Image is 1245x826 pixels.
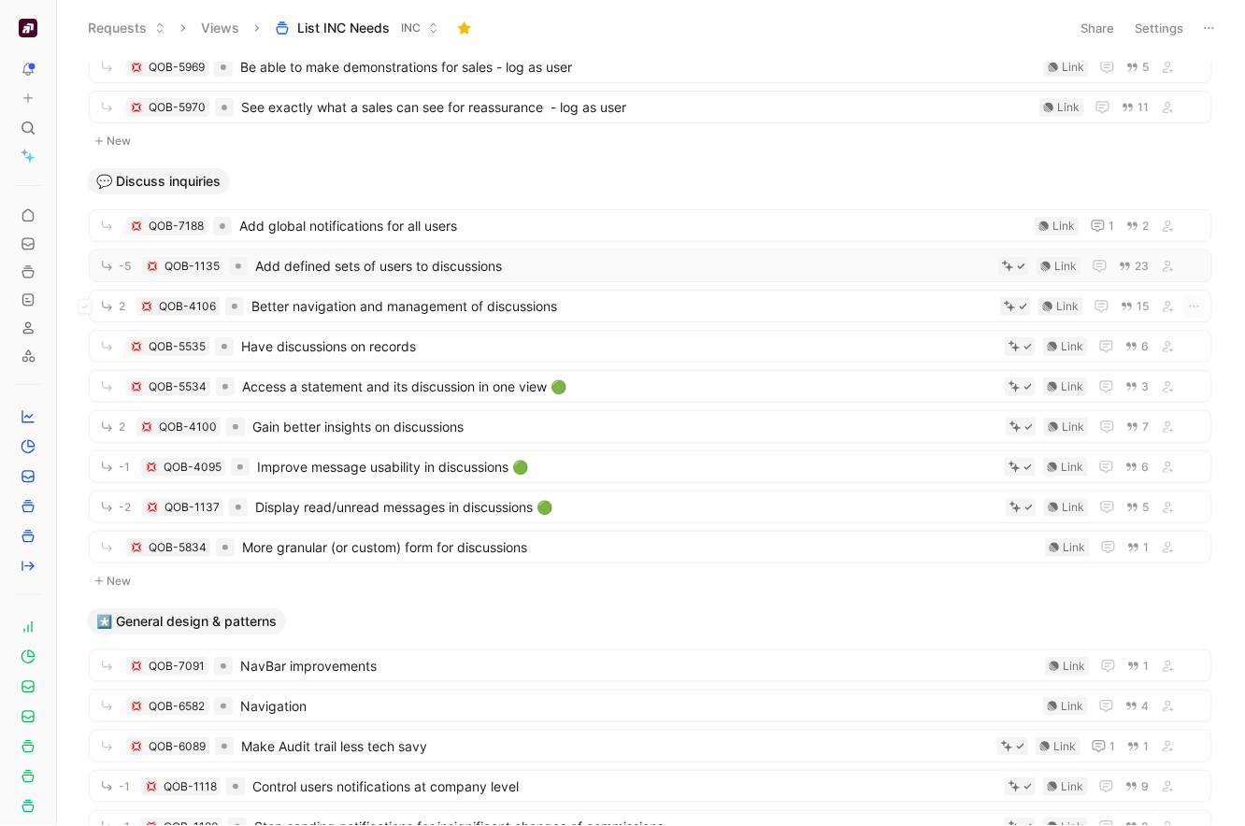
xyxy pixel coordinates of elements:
[147,502,158,513] img: 💢
[130,101,143,114] div: 💢
[1088,735,1120,758] button: 1
[1122,377,1153,397] button: 3
[1087,215,1119,237] button: 1
[239,215,1027,237] span: Add global notifications for all users
[95,254,135,278] button: -5
[1063,498,1085,517] div: Link
[131,62,142,73] img: 💢
[1123,57,1153,78] button: 5
[1143,62,1150,73] span: 5
[164,777,217,796] div: QOB-1118
[257,456,997,478] span: Improve message usability in discussions 🟢
[1115,256,1153,277] button: 23
[119,421,125,433] span: 2
[1118,97,1153,118] button: 11
[87,168,230,194] button: 💬 Discuss inquiries
[89,491,1212,523] a: -2💢QOB-1137Display read/unread messages in discussions 🟢Link5
[255,255,991,278] span: Add defined sets of users to discussions
[130,660,143,673] button: 💢
[1127,15,1193,41] button: Settings
[255,496,998,519] span: Display read/unread messages in discussions 🟢
[241,335,997,358] span: Have discussions on records
[146,501,159,514] button: 💢
[1123,216,1153,236] button: 2
[1142,381,1150,392] span: 3
[140,420,153,434] button: 💢
[1057,297,1080,316] div: Link
[1122,336,1153,357] button: 6
[1064,538,1086,557] div: Link
[149,337,206,356] div: QOB-5535
[1123,656,1153,676] button: 1
[1073,15,1123,41] button: Share
[1123,417,1153,437] button: 7
[1142,781,1150,792] span: 9
[146,260,159,273] div: 💢
[131,381,142,392] img: 💢
[1055,257,1078,276] div: Link
[159,297,216,316] div: QOB-4106
[131,661,142,672] img: 💢
[251,295,993,318] span: Better navigation and management of discussions
[266,14,448,42] button: List INC NeedsINC
[1054,737,1077,756] div: Link
[165,257,220,276] div: QOB-1135
[146,781,157,792] img: 💢
[130,740,143,753] button: 💢
[95,775,134,798] button: -1
[1064,657,1086,676] div: Link
[149,657,205,676] div: QOB-7091
[131,701,142,712] img: 💢
[130,61,143,74] div: 💢
[241,735,990,758] span: Make Audit trail less tech savy
[164,458,222,477] div: QOB-4095
[1122,696,1153,717] button: 4
[96,172,221,191] span: 💬 Discuss inquiries
[1138,301,1150,312] span: 15
[1058,98,1080,117] div: Link
[119,502,131,513] span: -2
[141,301,152,312] img: 💢
[165,498,220,517] div: QOB-1137
[1143,421,1150,433] span: 7
[1110,741,1116,752] span: 1
[89,730,1212,762] a: 💢QOB-6089Make Audit trail less tech savyLink11
[1062,337,1084,356] div: Link
[130,541,143,554] button: 💢
[87,130,1214,152] button: New
[95,415,129,438] button: 2
[1062,777,1084,796] div: Link
[79,168,1222,593] div: 💬 Discuss inquiriesNew
[145,780,158,793] div: 💢
[1062,377,1084,396] div: Link
[131,341,142,352] img: 💢
[1123,497,1153,518] button: 5
[119,261,131,272] span: -5
[159,418,217,436] div: QOB-4100
[96,612,277,631] span: *️⃣ General design & patterns
[1144,741,1150,752] span: 1
[140,300,153,313] button: 💢
[89,290,1212,322] a: 2💢QOB-4106Better navigation and management of discussionsLink15
[89,249,1212,282] a: -5💢QOB-1135Add defined sets of users to discussionsLink23
[130,380,143,393] button: 💢
[1123,537,1153,558] button: 1
[130,340,143,353] button: 💢
[1144,542,1150,553] span: 1
[95,294,129,318] button: 2
[1117,296,1153,317] button: 15
[242,376,997,398] span: Access a statement and its discussion in one view 🟢
[1143,502,1150,513] span: 5
[193,14,248,42] button: Views
[401,19,421,37] span: INC
[130,220,143,233] button: 💢
[1143,221,1150,232] span: 2
[89,370,1212,403] a: 💢QOB-5534Access a statement and its discussion in one view 🟢Link3
[1122,457,1153,477] button: 6
[19,19,37,37] img: Qobra
[149,217,204,235] div: QOB-7188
